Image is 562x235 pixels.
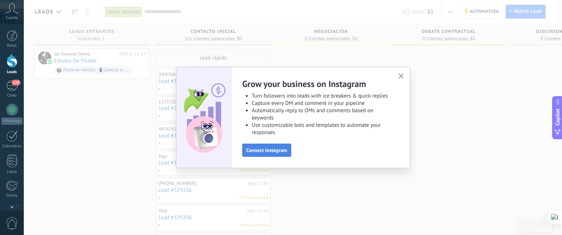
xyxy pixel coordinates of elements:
span: Cuenta [6,16,18,20]
div: Calendario [1,144,23,149]
div: Panel [1,43,23,48]
span: Capture every DM and comment in your pipeline [252,100,365,107]
div: Chats [1,93,23,98]
span: Copilot [554,109,561,125]
span: 123 [12,80,20,86]
div: WhatsApp [1,118,22,125]
div: Correo [1,193,23,198]
div: Listas [1,170,23,174]
button: Connect Instagram [242,144,291,157]
h2: Grow your business on Instagram [242,78,389,90]
span: Connect Instagram [246,148,287,153]
span: Turn followers into leads with ice breakers & quick replies [252,92,388,99]
span: Use customizable bots and templates to automate your responses [252,122,381,136]
span: Automatically reply to DMs and comments based on keywords [252,107,373,121]
div: Leads [1,70,23,75]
